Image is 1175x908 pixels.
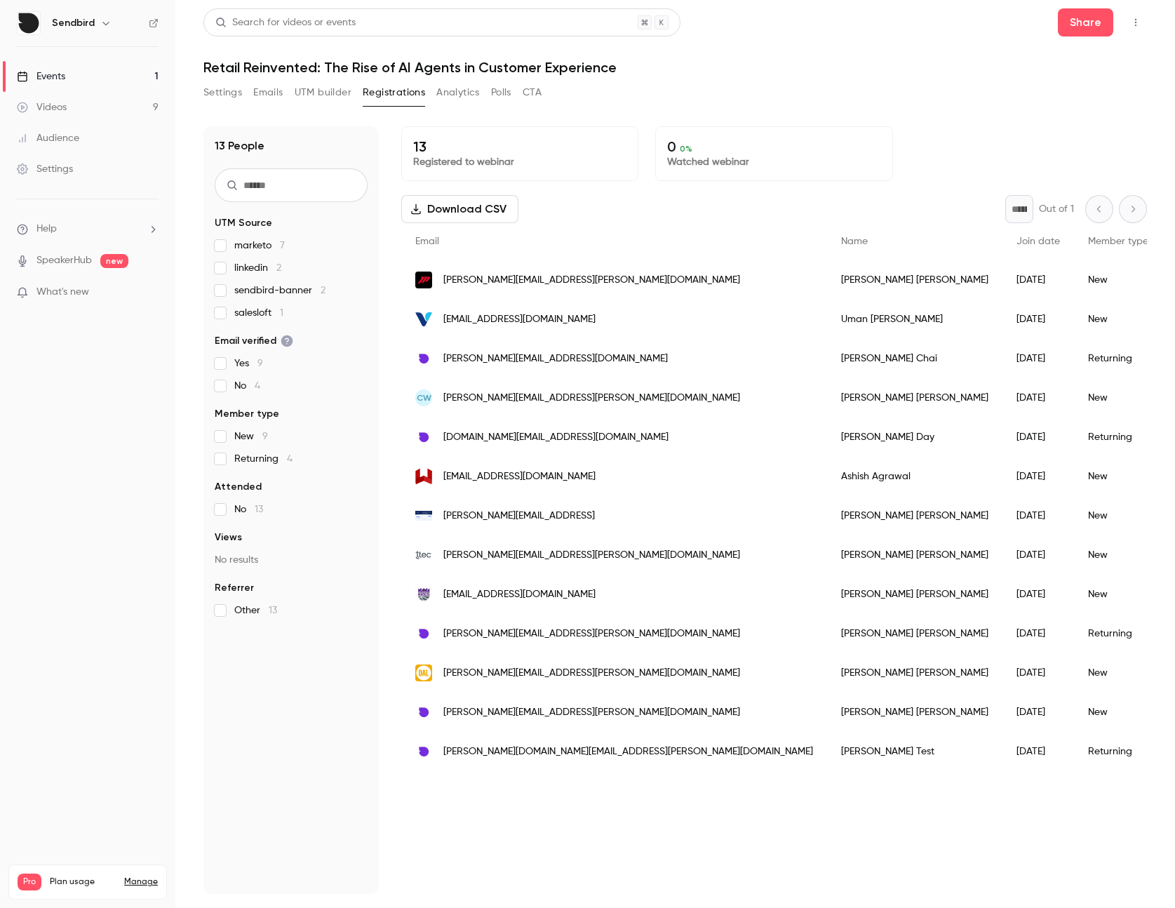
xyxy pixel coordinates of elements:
[234,356,263,370] span: Yes
[269,606,277,615] span: 13
[17,69,65,84] div: Events
[443,627,740,641] span: [PERSON_NAME][EMAIL_ADDRESS][PERSON_NAME][DOMAIN_NAME]
[234,306,283,320] span: salesloft
[1074,378,1162,418] div: New
[415,468,432,485] img: wesence.com
[443,391,740,406] span: [PERSON_NAME][EMAIL_ADDRESS][PERSON_NAME][DOMAIN_NAME]
[1002,457,1074,496] div: [DATE]
[215,216,272,230] span: UTM Source
[417,392,431,404] span: CW
[1074,693,1162,732] div: New
[415,625,432,642] img: sendbird.com
[827,653,1002,693] div: [PERSON_NAME] [PERSON_NAME]
[827,339,1002,378] div: [PERSON_NAME] Chai
[262,432,268,441] span: 9
[827,418,1002,457] div: [PERSON_NAME] Day
[287,454,293,464] span: 4
[443,469,596,484] span: [EMAIL_ADDRESS][DOMAIN_NAME]
[215,530,242,545] span: Views
[827,496,1002,535] div: [PERSON_NAME] [PERSON_NAME]
[1002,575,1074,614] div: [DATE]
[827,378,1002,418] div: [PERSON_NAME] [PERSON_NAME]
[1002,339,1074,378] div: [DATE]
[234,452,293,466] span: Returning
[1002,693,1074,732] div: [DATE]
[1088,236,1148,246] span: Member type
[215,407,279,421] span: Member type
[1074,732,1162,771] div: Returning
[415,272,432,288] img: midlandco.com
[17,131,79,145] div: Audience
[436,81,480,104] button: Analytics
[1002,378,1074,418] div: [DATE]
[415,704,432,721] img: sendbird.com
[443,352,668,366] span: [PERSON_NAME][EMAIL_ADDRESS][DOMAIN_NAME]
[234,429,268,443] span: New
[443,587,596,602] span: [EMAIL_ADDRESS][DOMAIN_NAME]
[491,81,511,104] button: Polls
[203,59,1147,76] h1: Retail Reinvented: The Rise of AI Agents in Customer Experience
[415,429,432,446] img: sendbird.com
[1002,260,1074,300] div: [DATE]
[234,283,325,298] span: sendbird-banner
[36,253,92,268] a: SpeakerHub
[1074,614,1162,653] div: Returning
[827,693,1002,732] div: [PERSON_NAME] [PERSON_NAME]
[215,480,262,494] span: Attended
[124,876,158,888] a: Manage
[443,273,740,288] span: [PERSON_NAME][EMAIL_ADDRESS][PERSON_NAME][DOMAIN_NAME]
[18,874,41,890] span: Pro
[827,575,1002,614] div: [PERSON_NAME] [PERSON_NAME]
[1002,418,1074,457] div: [DATE]
[443,705,740,720] span: [PERSON_NAME][EMAIL_ADDRESS][PERSON_NAME][DOMAIN_NAME]
[680,144,692,154] span: 0 %
[415,511,432,521] img: alhena.ai
[401,195,518,223] button: Download CSV
[1074,260,1162,300] div: New
[415,665,432,681] img: dal.ca
[827,732,1002,771] div: [PERSON_NAME] Test
[18,12,40,34] img: Sendbird
[827,260,1002,300] div: [PERSON_NAME] [PERSON_NAME]
[280,308,283,318] span: 1
[234,603,277,617] span: Other
[415,586,432,603] img: kings.com
[276,263,281,273] span: 2
[1074,300,1162,339] div: New
[1002,614,1074,653] div: [DATE]
[415,551,432,559] img: ttec.com
[827,535,1002,575] div: [PERSON_NAME] [PERSON_NAME]
[523,81,542,104] button: CTA
[50,876,116,888] span: Plan usage
[234,261,281,275] span: linkedin
[1002,300,1074,339] div: [DATE]
[1002,732,1074,771] div: [DATE]
[827,300,1002,339] div: Uman [PERSON_NAME]
[1074,457,1162,496] div: New
[415,236,439,246] span: Email
[253,81,283,104] button: Emails
[17,162,73,176] div: Settings
[17,222,159,236] li: help-dropdown-opener
[443,745,813,759] span: [PERSON_NAME][DOMAIN_NAME][EMAIL_ADDRESS][PERSON_NAME][DOMAIN_NAME]
[215,581,254,595] span: Referrer
[827,614,1002,653] div: [PERSON_NAME] [PERSON_NAME]
[257,359,263,368] span: 9
[234,502,263,516] span: No
[413,138,626,155] p: 13
[415,350,432,367] img: sendbird.com
[215,138,264,154] h1: 13 People
[1074,535,1162,575] div: New
[1002,496,1074,535] div: [DATE]
[1074,339,1162,378] div: Returning
[1074,653,1162,693] div: New
[1002,653,1074,693] div: [DATE]
[52,16,95,30] h6: Sendbird
[443,312,596,327] span: [EMAIL_ADDRESS][DOMAIN_NAME]
[234,379,260,393] span: No
[36,285,89,300] span: What's new
[443,548,740,563] span: [PERSON_NAME][EMAIL_ADDRESS][PERSON_NAME][DOMAIN_NAME]
[413,155,626,169] p: Registered to webinar
[215,15,356,30] div: Search for videos or events
[280,241,285,251] span: 7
